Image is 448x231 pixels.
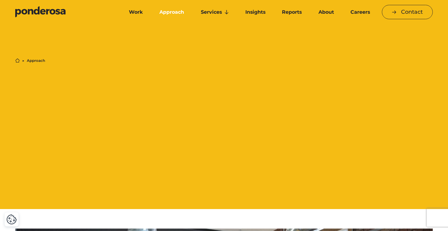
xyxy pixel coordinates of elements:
[6,214,17,225] img: Revisit consent button
[238,6,272,19] a: Insights
[311,6,341,19] a: About
[382,5,433,19] a: Contact
[122,6,150,19] a: Work
[22,59,24,62] li: ▶︎
[27,59,45,62] li: Approach
[15,58,20,63] a: Home
[343,6,377,19] a: Careers
[152,6,191,19] a: Approach
[275,6,309,19] a: Reports
[6,214,17,225] button: Cookie Settings
[15,6,113,18] a: Go to homepage
[194,6,236,19] a: Services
